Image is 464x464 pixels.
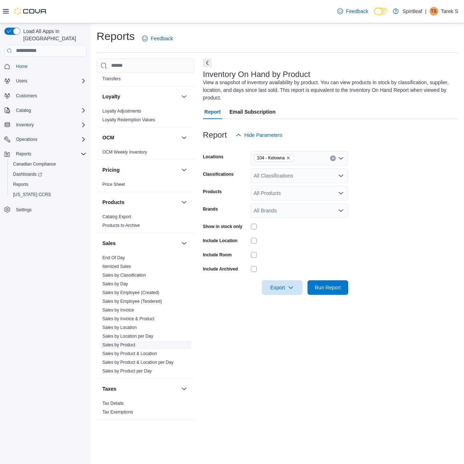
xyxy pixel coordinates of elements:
[151,35,173,42] span: Feedback
[102,76,121,81] a: Transfers
[102,273,146,278] a: Sales by Classification
[102,281,128,286] a: Sales by Day
[402,7,422,16] p: Spiritleaf
[97,107,194,127] div: Loyalty
[102,134,178,141] button: OCM
[10,160,86,168] span: Canadian Compliance
[15,8,47,15] img: Cova
[338,155,344,161] button: Open list of options
[102,166,119,174] h3: Pricing
[203,58,212,67] button: Next
[102,342,135,347] a: Sales by Product
[102,134,114,141] h3: OCM
[338,190,344,196] button: Open list of options
[13,150,34,158] button: Reports
[102,385,117,392] h3: Taxes
[7,190,89,200] button: [US_STATE] CCRS
[10,170,45,179] a: Dashboards
[102,307,134,313] span: Sales by Invoice
[102,325,137,330] a: Sales by Location
[102,109,141,114] a: Loyalty Adjustments
[13,205,86,214] span: Settings
[102,368,152,374] span: Sales by Product per Day
[102,308,134,313] a: Sales by Invoice
[13,77,30,85] button: Users
[374,8,389,15] input: Dark Mode
[13,121,86,129] span: Inventory
[13,135,40,144] button: Operations
[7,159,89,169] button: Canadian Compliance
[7,179,89,190] button: Reports
[102,182,125,187] span: Price Sheet
[139,31,176,46] a: Feedback
[102,223,140,228] span: Products to Archive
[203,252,232,258] label: Include Room
[254,154,294,162] span: 104 - Kelowna
[16,78,27,84] span: Users
[13,150,86,158] span: Reports
[13,91,40,100] a: Customers
[10,170,86,179] span: Dashboards
[334,4,371,19] a: Feedback
[102,182,125,187] a: Price Sheet
[180,92,188,101] button: Loyalty
[102,199,125,206] h3: Products
[1,204,89,215] button: Settings
[441,7,458,16] p: Tarek S
[180,239,188,248] button: Sales
[97,212,194,233] div: Products
[97,399,194,419] div: Taxes
[102,214,131,220] span: Catalog Export
[13,121,37,129] button: Inventory
[13,77,86,85] span: Users
[102,264,131,269] a: Itemized Sales
[97,253,194,378] div: Sales
[97,29,135,44] h1: Reports
[102,214,131,219] a: Catalog Export
[20,28,86,42] span: Load All Apps in [GEOGRAPHIC_DATA]
[204,105,221,119] span: Report
[315,284,341,291] span: Run Report
[97,180,194,192] div: Pricing
[374,15,374,16] span: Dark Mode
[1,120,89,130] button: Inventory
[102,316,154,322] span: Sales by Invoice & Product
[102,334,153,339] a: Sales by Location per Day
[13,135,86,144] span: Operations
[203,70,310,79] h3: Inventory On Hand by Product
[262,280,302,295] button: Export
[1,61,89,72] button: Home
[102,150,147,155] a: OCM Weekly Inventory
[10,180,31,189] a: Reports
[286,156,290,160] button: Remove 104 - Kelowna from selection in this group
[16,93,37,99] span: Customers
[203,131,227,139] h3: Report
[330,155,336,161] button: Clear input
[203,238,237,244] label: Include Location
[97,148,194,159] div: OCM
[102,281,128,287] span: Sales by Day
[13,106,34,115] button: Catalog
[102,351,157,356] a: Sales by Product & Location
[229,105,276,119] span: Email Subscription
[102,255,125,261] span: End Of Day
[16,107,31,113] span: Catalog
[13,161,56,167] span: Canadian Compliance
[244,131,282,139] span: Hide Parameters
[338,208,344,213] button: Open list of options
[1,90,89,101] button: Customers
[102,342,135,348] span: Sales by Product
[102,316,154,321] a: Sales by Invoice & Product
[102,93,178,100] button: Loyalty
[203,171,234,177] label: Classifications
[102,351,157,357] span: Sales by Product & Location
[102,166,178,174] button: Pricing
[203,266,238,272] label: Include Archived
[102,290,159,295] a: Sales by Employee (Created)
[102,299,162,304] a: Sales by Employee (Tendered)
[266,280,298,295] span: Export
[102,223,140,228] a: Products to Archive
[1,149,89,159] button: Reports
[10,180,86,189] span: Reports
